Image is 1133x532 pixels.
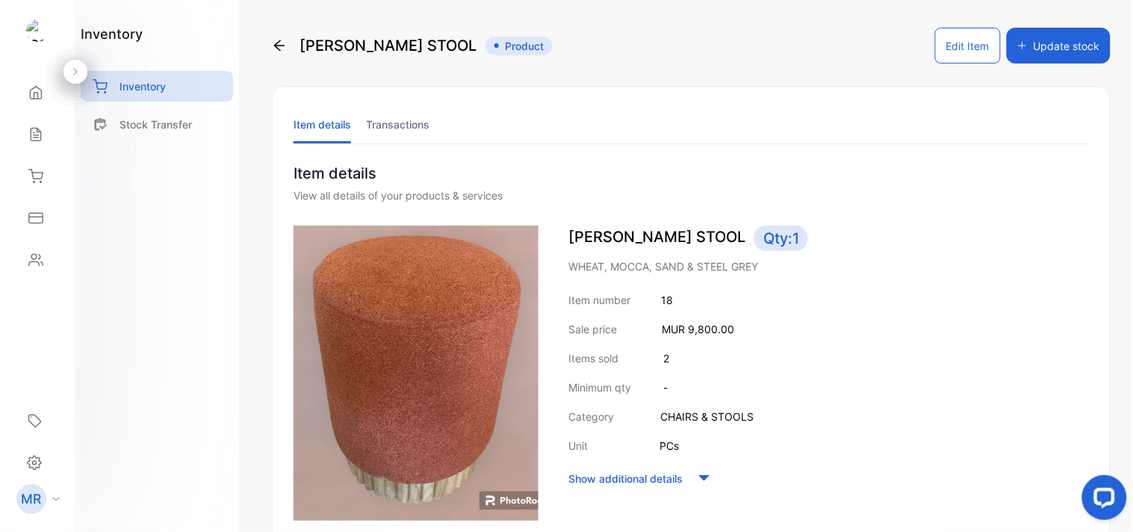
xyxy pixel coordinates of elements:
div: [PERSON_NAME] STOOL [272,28,553,64]
iframe: LiveChat chat widget [1070,469,1133,532]
li: Transactions [366,105,429,143]
p: MR [22,489,42,509]
p: CHAIRS & STOOLS [660,409,754,424]
p: Minimum qty [568,380,631,395]
button: Edit Item [935,28,1001,64]
h1: inventory [81,24,143,44]
p: Category [568,409,614,424]
p: Items sold [568,350,618,366]
span: MUR 9,800.00 [662,323,734,335]
p: Sale price [568,321,617,337]
span: Qty: 1 [754,226,808,251]
div: View all details of your products & services [294,188,1089,203]
p: WHEAT, MOCCA, SAND & STEEL GREY [568,259,1089,274]
span: Product [485,37,553,55]
p: Unit [568,438,588,454]
p: PCs [659,438,679,454]
p: 2 [663,350,669,366]
p: Stock Transfer [119,117,192,132]
img: item [294,226,538,521]
li: Item details [294,105,351,143]
p: [PERSON_NAME] STOOL [568,226,1089,251]
img: logo [26,19,49,42]
button: Update stock [1007,28,1111,64]
p: Item number [568,292,630,308]
p: - [663,380,668,395]
p: Inventory [119,78,166,94]
p: Show additional details [568,471,683,486]
a: Inventory [81,71,233,102]
a: Stock Transfer [81,109,233,140]
p: Item details [294,162,1089,185]
p: 18 [661,292,673,308]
